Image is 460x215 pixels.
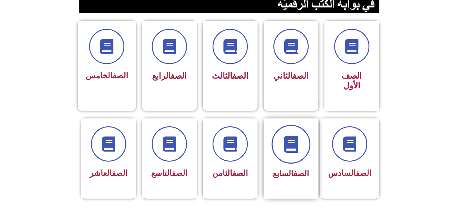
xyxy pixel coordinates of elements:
a: الصف [232,169,248,178]
span: السابع [273,169,309,178]
a: الصف [356,169,371,178]
span: الثامن [212,169,248,178]
a: الصف [112,71,128,80]
a: الصف [292,71,309,81]
span: الثاني [273,71,309,81]
a: الصف [232,71,248,81]
span: الرابع [152,71,187,81]
span: الصف الأول [341,71,362,90]
a: الصف [112,169,127,178]
a: الصف [172,169,187,178]
span: العاشر [90,169,127,178]
span: الخامس [86,71,128,80]
span: الثالث [212,71,248,81]
a: الصف [171,71,187,81]
a: الصف [293,169,309,178]
span: السادس [328,169,371,178]
span: التاسع [151,169,187,178]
